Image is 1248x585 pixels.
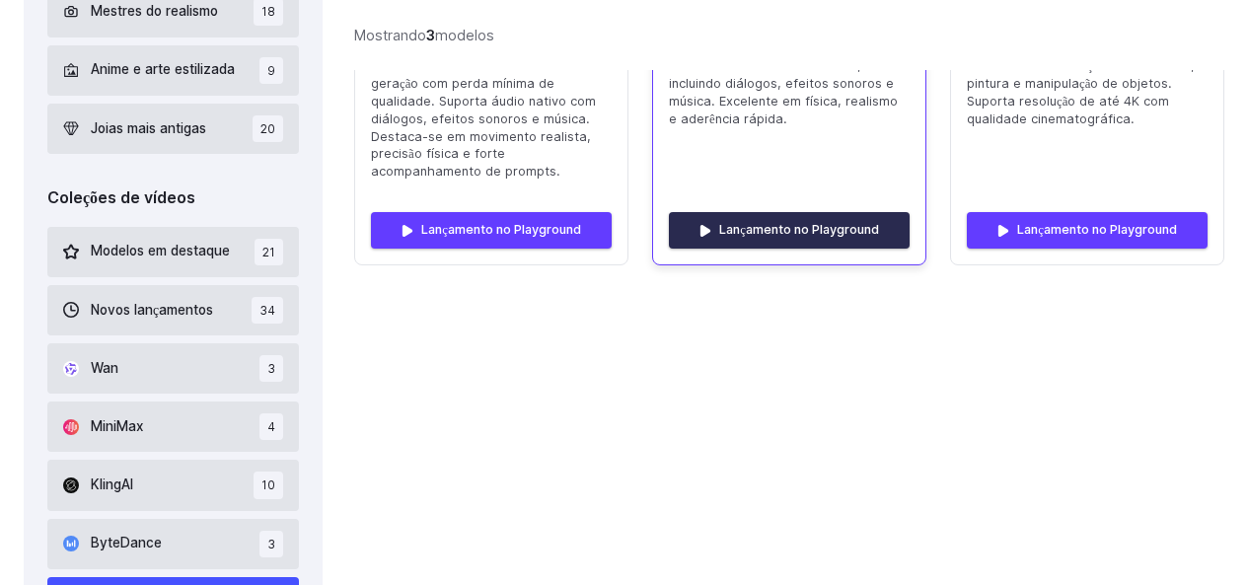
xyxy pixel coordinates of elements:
[435,27,494,43] font: modelos
[47,285,299,335] button: Novos lançamentos 34
[267,63,275,78] font: 9
[1017,222,1177,237] font: Lançamento no Playground
[967,212,1208,248] a: Lançamento no Playground
[47,227,299,277] button: Modelos em destaque 21
[371,212,612,248] a: Lançamento no Playground
[47,104,299,154] button: Joias mais antigas 20
[354,27,426,43] font: Mostrando
[91,535,162,550] font: ByteDance
[669,212,910,248] a: Lançamento no Playground
[261,4,275,19] font: 18
[91,61,235,77] font: Anime e arte estilizada
[421,222,581,237] font: Lançamento no Playground
[267,419,275,434] font: 4
[47,343,299,394] button: Wan 3
[91,120,206,136] font: Joias mais antigas
[47,519,299,569] button: ByteDance 3
[426,27,435,43] font: 3
[91,3,218,19] font: Mestres do realismo
[967,40,1195,126] font: Geração de vídeo de alta qualidade com controles avançados de câmera, pintura e manipulação de ob...
[669,40,898,126] font: Geração de vídeo de última geração com recursos de áudio nativos, incluindo diálogos, efeitos son...
[267,537,275,551] font: 3
[47,45,299,96] button: Anime e arte estilizada 9
[259,303,275,318] font: 34
[91,360,118,376] font: Wan
[260,121,275,136] font: 20
[267,361,275,376] font: 3
[47,187,195,207] font: Coleções de vídeos
[261,477,275,492] font: 10
[91,243,230,258] font: Modelos em destaque
[47,402,299,452] button: MiniMax 4
[719,222,879,237] font: Lançamento no Playground
[91,302,213,318] font: Novos lançamentos
[47,460,299,510] button: KlingAI 10
[91,476,133,492] font: KlingAI
[262,245,275,259] font: 21
[91,418,143,434] font: MiniMax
